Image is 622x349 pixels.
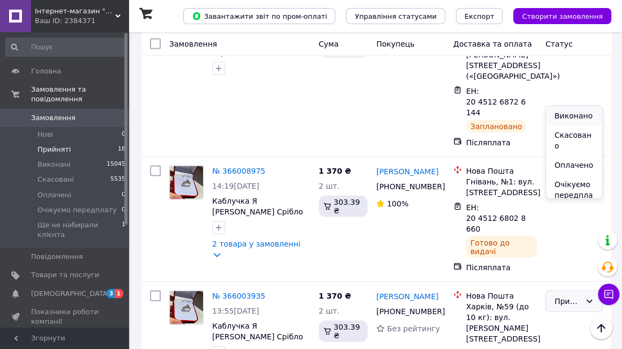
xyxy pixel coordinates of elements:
span: 1 370 ₴ [319,167,351,175]
img: Фото товару [170,291,203,324]
span: 0 [122,190,125,200]
div: [PHONE_NUMBER] [374,304,437,319]
span: Головна [31,66,61,76]
div: Заплановано [466,120,527,133]
input: Пошук [5,38,126,57]
span: 18 [118,145,125,154]
div: 303.39 ₴ [319,196,368,217]
span: 2 шт. [319,307,340,315]
span: ЕН: 20 4512 6802 8660 [466,203,526,233]
span: Інтернет-магазин "LiderTop" [35,6,115,16]
span: Створити замовлення [522,12,603,20]
span: Виконані [38,160,71,169]
li: Оплачено [546,155,602,175]
span: ЕН: 20 4512 6872 6144 [466,87,526,117]
a: Створити замовлення [503,11,611,20]
a: [PERSON_NAME] [376,166,438,177]
span: 1 [115,289,123,298]
span: Cума [319,40,339,48]
a: № 366003935 [212,292,265,300]
div: Ваш ID: 2384371 [35,16,129,26]
div: [PHONE_NUMBER] [374,179,437,194]
span: Завантажити звіт по пром-оплаті [192,11,327,21]
span: [DEMOGRAPHIC_DATA] [31,289,110,299]
span: 2 шт. [319,182,340,190]
span: 0 [122,205,125,215]
a: Фото товару [169,166,204,200]
span: Очікуємо передплату [38,205,117,215]
div: Прийнято [554,295,581,307]
a: 2 товара у замовленні [212,240,301,248]
span: Скасовані [38,175,74,184]
li: Скасовано [546,125,602,155]
span: Замовлення та повідомлення [31,85,129,104]
span: 14:19[DATE] [212,182,259,190]
span: Без рейтингу [387,324,440,333]
button: Експорт [456,8,503,24]
span: 5535 [110,175,125,184]
span: 13:55[DATE] [212,307,259,315]
span: 0 [122,130,125,139]
span: Замовлення [169,40,217,48]
button: Завантажити звіт по пром-оплаті [183,8,335,24]
span: Нові [38,130,53,139]
span: Покупець [376,40,414,48]
span: Товари та послуги [31,270,99,280]
a: Каблучка Я [PERSON_NAME] Срібло 925 проби з фіанітами + пластини Золота 375 проби Розміри 15-22 18 [212,197,310,248]
li: Виконано [546,106,602,125]
span: Показники роботи компанії [31,307,99,326]
span: Управління статусами [355,12,437,20]
img: Фото товару [170,166,203,199]
div: Гнівань, №1: вул. [STREET_ADDRESS] [466,176,537,198]
button: Управління статусами [346,8,445,24]
div: Готово до видачі [466,236,537,258]
span: Оплачені [38,190,71,200]
button: Створити замовлення [513,8,611,24]
span: 15045 [107,160,125,169]
li: Очікуємо передплату [546,175,602,216]
span: 1 370 ₴ [319,292,351,300]
span: Замовлення [31,113,76,123]
div: 303.39 ₴ [319,321,368,342]
span: Доставка та оплата [453,40,532,48]
span: Статус [545,40,573,48]
button: Наверх [590,317,612,339]
span: 1 [122,220,125,240]
div: Післяплата [466,137,537,148]
div: Нова Пошта [466,166,537,176]
span: Ще не набирали клієнта [38,220,122,240]
div: Харків, №59 (до 10 кг): вул. [PERSON_NAME][STREET_ADDRESS] [466,301,537,344]
a: № 366008975 [212,167,265,175]
span: Повідомлення [31,252,83,262]
span: 3 [107,289,115,298]
div: Нова Пошта [466,291,537,301]
span: Експорт [464,12,494,20]
div: Післяплата [466,262,537,273]
span: Прийняті [38,145,71,154]
span: 100% [387,199,408,208]
button: Чат з покупцем [598,284,619,305]
a: Фото товару [169,291,204,325]
a: [PERSON_NAME] [376,291,438,302]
